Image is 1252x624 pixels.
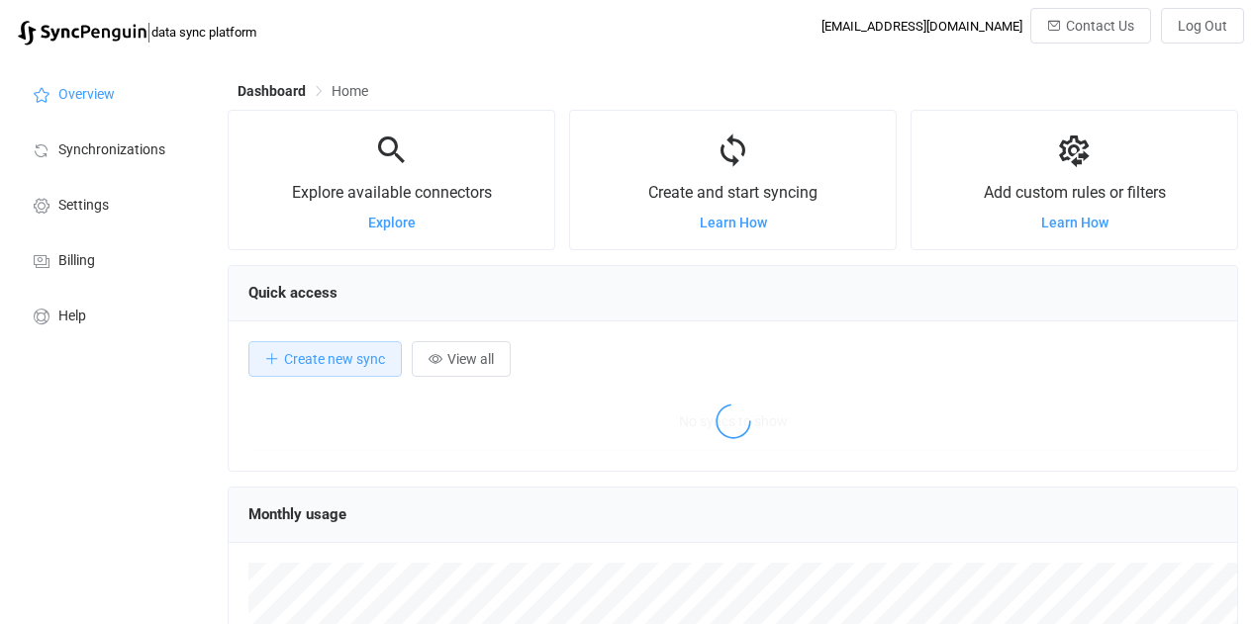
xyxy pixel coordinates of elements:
[18,18,256,45] a: |data sync platform
[58,253,95,269] span: Billing
[146,18,151,45] span: |
[238,84,368,98] div: Breadcrumb
[284,351,385,367] span: Create new sync
[648,183,818,202] span: Create and start syncing
[332,83,368,99] span: Home
[58,142,165,158] span: Synchronizations
[238,83,306,99] span: Dashboard
[10,65,208,121] a: Overview
[248,341,402,377] button: Create new sync
[447,351,494,367] span: View all
[1041,215,1108,230] a: Learn How
[151,25,256,40] span: data sync platform
[1030,8,1151,44] button: Contact Us
[248,284,337,302] span: Quick access
[821,19,1022,34] div: [EMAIL_ADDRESS][DOMAIN_NAME]
[700,215,767,230] a: Learn How
[58,87,115,103] span: Overview
[10,287,208,342] a: Help
[292,183,492,202] span: Explore available connectors
[1066,18,1134,34] span: Contact Us
[18,21,146,45] img: syncpenguin.svg
[1161,8,1244,44] button: Log Out
[1178,18,1227,34] span: Log Out
[10,176,208,231] a: Settings
[10,121,208,176] a: Synchronizations
[368,215,416,230] a: Explore
[984,183,1166,202] span: Add custom rules or filters
[58,309,86,324] span: Help
[10,231,208,287] a: Billing
[58,198,109,214] span: Settings
[248,505,346,523] span: Monthly usage
[412,341,511,377] button: View all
